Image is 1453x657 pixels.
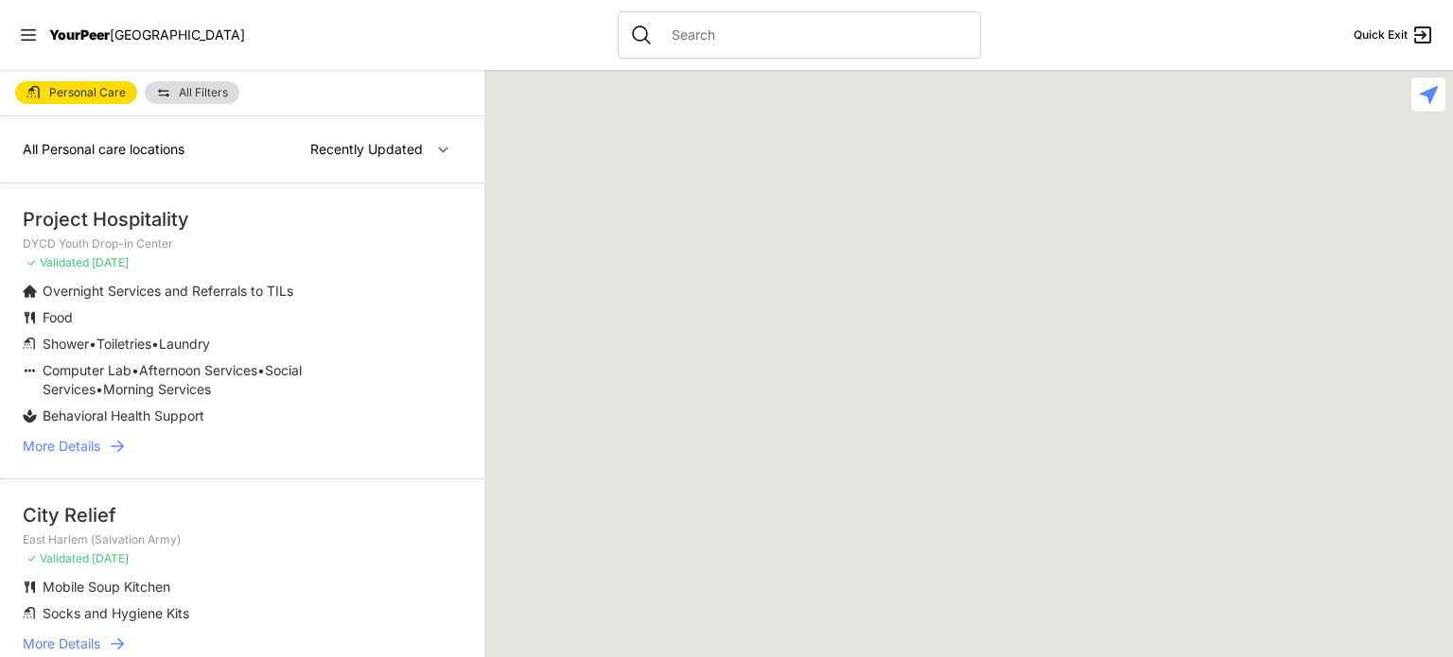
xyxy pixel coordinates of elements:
[43,605,189,621] span: Socks and Hygiene Kits
[110,26,245,43] span: [GEOGRAPHIC_DATA]
[23,634,100,653] span: More Details
[92,255,129,269] span: [DATE]
[1354,27,1408,43] span: Quick Exit
[23,437,462,456] a: More Details
[23,437,100,456] span: More Details
[151,336,159,352] span: •
[23,634,462,653] a: More Details
[43,362,131,378] span: Computer Lab
[978,41,1002,71] div: The Cathedral Church of St. John the Divine
[103,381,211,397] span: Morning Services
[257,362,265,378] span: •
[43,407,204,424] span: Behavioral Health Support
[1254,56,1278,86] div: Main Location
[23,532,462,547] p: East Harlem (Salvation Army)
[145,81,239,104] a: All Filters
[43,283,293,299] span: Overnight Services and Referrals to TILs
[96,336,151,352] span: Toiletries
[15,81,137,104] a: Personal Care
[49,87,126,98] span: Personal Care
[23,236,462,251] p: DYCD Youth Drop-in Center
[23,502,462,528] div: City Relief
[1354,24,1434,46] a: Quick Exit
[159,336,210,352] span: Laundry
[1135,389,1159,420] div: Avenue Church
[96,381,103,397] span: •
[26,255,89,269] span: ✓ Validated
[686,611,709,641] div: 9th Avenue Drop-in Center
[940,517,964,547] div: Manhattan
[49,26,110,43] span: YourPeer
[89,336,96,352] span: •
[899,150,922,181] div: Manhattan
[43,336,89,352] span: Shower
[1117,157,1141,187] div: Manhattan
[23,206,462,233] div: Project Hospitality
[92,551,129,565] span: [DATE]
[778,316,801,346] div: Pathways Adult Drop-In Program
[26,551,89,565] span: ✓ Validated
[43,309,73,325] span: Food
[660,26,969,44] input: Search
[131,362,139,378] span: •
[43,579,170,595] span: Mobile Soup Kitchen
[139,362,257,378] span: Afternoon Services
[23,141,184,157] span: All Personal care locations
[179,87,228,98] span: All Filters
[49,29,245,41] a: YourPeer[GEOGRAPHIC_DATA]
